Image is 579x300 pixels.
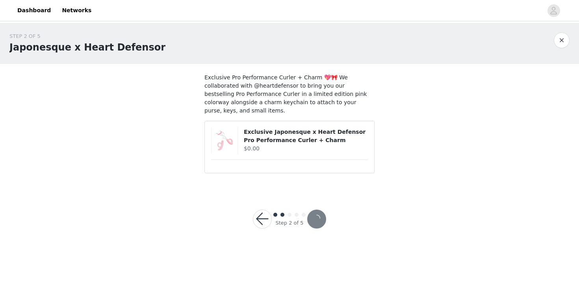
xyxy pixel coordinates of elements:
div: avatar [550,4,557,17]
h4: Exclusive Japonesque x Heart Defensor Pro Performance Curler + Charm [244,128,368,144]
p: Exclusive Pro Performance Curler + Charm 💖🎀 We collaborated with @heartdefensor to bring you our ... [204,73,375,115]
img: Exclusive Japonesque x Heart Defensor Pro Performance Curler + Charm [212,127,238,154]
a: Networks [57,2,96,19]
a: Dashboard [13,2,56,19]
h4: $0.00 [244,144,368,153]
h1: Japonesque x Heart Defensor [9,40,165,54]
div: STEP 2 OF 5 [9,32,165,40]
div: Step 2 of 5 [275,219,303,227]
